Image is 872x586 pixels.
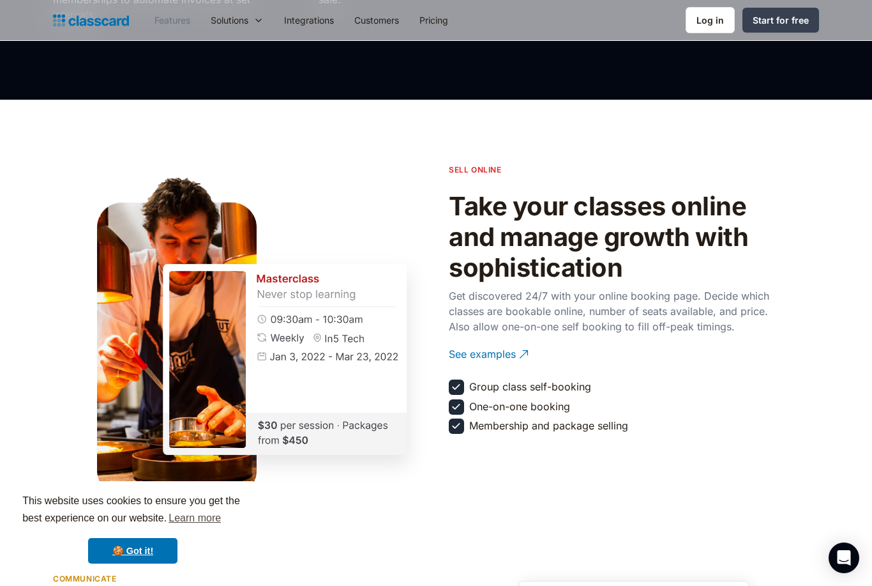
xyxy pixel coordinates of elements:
[449,191,781,283] h2: Take your classes online and manage growth with sophistication
[469,399,570,413] div: One-on-one booking
[88,538,177,564] a: dismiss cookie message
[469,380,591,394] div: Group class self-booking
[167,509,223,528] a: learn more about cookies
[829,543,859,573] div: Open Intercom Messenger
[22,493,243,528] span: This website uses cookies to ensure you get the best experience on our website.
[696,13,724,27] div: Log in
[449,337,516,362] div: See examples
[274,6,344,35] a: Integrations
[53,573,117,585] p: communicate
[753,13,809,27] div: Start for free
[211,13,248,27] div: Solutions
[686,7,735,33] a: Log in
[132,232,438,487] img: Class Summary
[200,6,274,35] div: Solutions
[344,6,409,35] a: Customers
[53,12,129,29] a: home
[144,6,200,35] a: Features
[10,481,255,576] div: cookieconsent
[449,288,781,334] p: Get discovered 24/7 with your online booking page. Decide which classes are bookable online, numb...
[469,419,628,433] div: Membership and package selling
[409,6,458,35] a: Pricing
[449,337,781,372] a: See examples
[449,164,502,176] p: sell online
[97,177,257,496] img: Culinary teacher
[742,8,819,33] a: Start for free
